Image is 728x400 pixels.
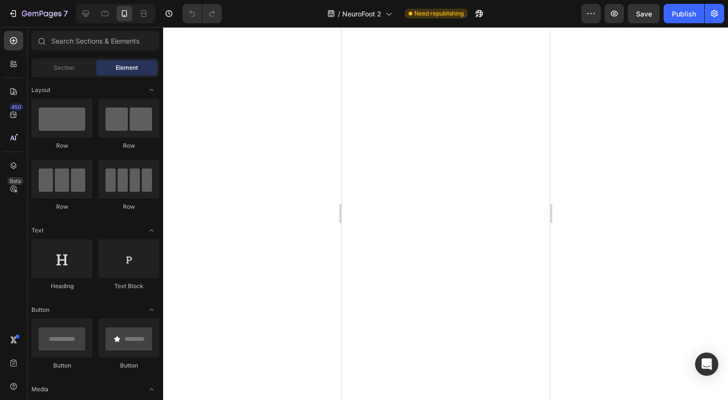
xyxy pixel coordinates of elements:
[7,177,23,185] div: Beta
[31,31,159,50] input: Search Sections & Elements
[144,223,159,238] span: Toggle open
[342,9,381,19] span: NeuroFoot 2
[31,226,44,235] span: Text
[144,82,159,98] span: Toggle open
[664,4,704,23] button: Publish
[116,63,138,72] span: Element
[9,103,23,111] div: 450
[98,361,159,370] div: Button
[54,63,75,72] span: Section
[672,9,696,19] div: Publish
[182,4,222,23] div: Undo/Redo
[98,202,159,211] div: Row
[342,27,550,400] iframe: Design area
[628,4,660,23] button: Save
[98,141,159,150] div: Row
[31,86,50,94] span: Layout
[63,8,68,19] p: 7
[636,10,652,18] span: Save
[31,202,92,211] div: Row
[695,353,718,376] div: Open Intercom Messenger
[144,382,159,397] span: Toggle open
[31,385,48,394] span: Media
[144,302,159,318] span: Toggle open
[4,4,72,23] button: 7
[31,282,92,291] div: Heading
[31,306,49,314] span: Button
[98,282,159,291] div: Text Block
[31,141,92,150] div: Row
[338,9,340,19] span: /
[414,9,464,18] span: Need republishing
[31,361,92,370] div: Button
